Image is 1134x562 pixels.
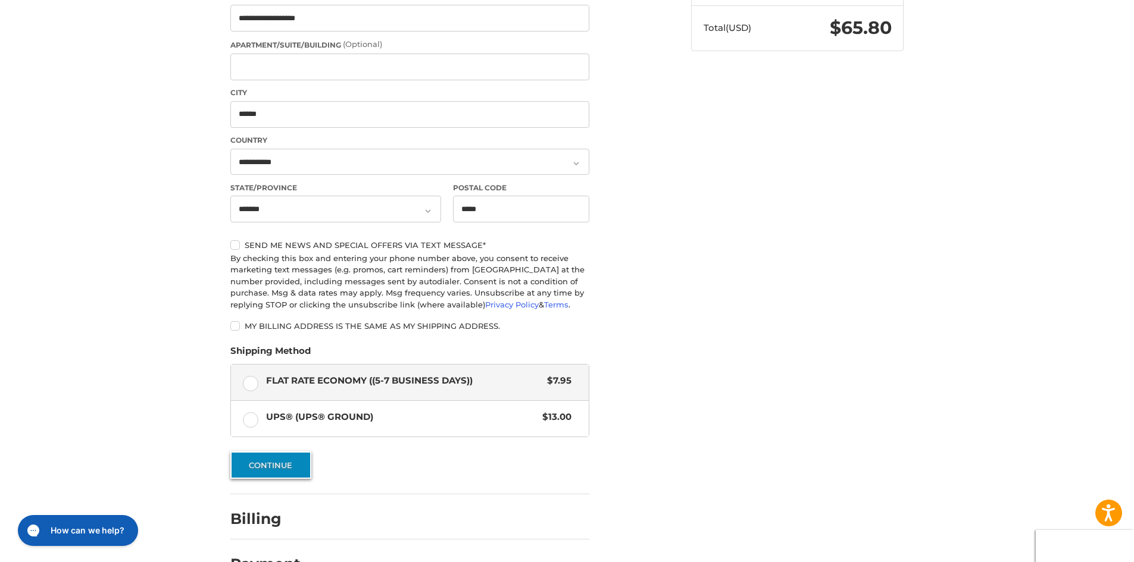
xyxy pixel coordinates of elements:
[544,300,568,309] a: Terms
[230,87,589,98] label: City
[230,253,589,311] div: By checking this box and entering your phone number above, you consent to receive marketing text ...
[485,300,539,309] a: Privacy Policy
[541,374,571,388] span: $7.95
[230,510,300,528] h2: Billing
[12,511,142,550] iframe: Gorgias live chat messenger
[230,321,589,331] label: My billing address is the same as my shipping address.
[1036,530,1134,562] iframe: Google Customer Reviews
[343,39,382,49] small: (Optional)
[266,374,542,388] span: Flat Rate Economy ((5-7 Business Days))
[266,410,537,424] span: UPS® (UPS® Ground)
[704,22,751,33] span: Total (USD)
[536,410,571,424] span: $13.00
[830,17,892,39] span: $65.80
[453,183,590,193] label: Postal Code
[230,344,311,363] legend: Shipping Method
[230,451,311,479] button: Continue
[230,39,589,51] label: Apartment/Suite/Building
[230,135,589,146] label: Country
[230,183,441,193] label: State/Province
[230,240,589,250] label: Send me news and special offers via text message*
